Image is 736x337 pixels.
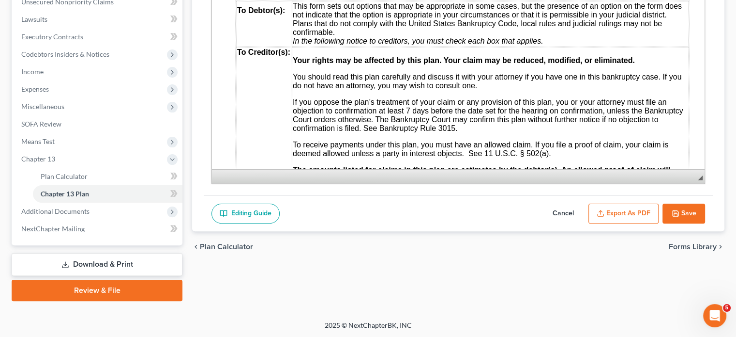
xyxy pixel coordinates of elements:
button: Cancel [542,204,585,224]
span: Forms Library [669,243,717,251]
span: Plan Calculator [41,172,88,180]
a: Chapter 13 Plan [33,185,182,203]
span: Miscellaneous [21,102,64,111]
span: Codebtors Insiders & Notices [21,50,109,58]
button: Export as PDF [588,204,659,224]
span: Means Test [21,137,55,145]
a: Plan Calculator [33,168,182,185]
a: Lawsuits [14,11,182,28]
span: SOFA Review [21,120,61,128]
span: Executory Contracts [21,32,83,41]
span: Lawsuits [21,15,47,23]
a: Review & File [12,280,182,301]
span: Plan Calculator [200,243,253,251]
i: chevron_left [192,243,200,251]
a: Executory Contracts [14,28,182,46]
a: SOFA Review [14,115,182,133]
span: Additional Documents [21,207,90,215]
a: NextChapter Mailing [14,220,182,238]
span: 5 [723,304,731,312]
span: Expenses [21,85,49,93]
iframe: Intercom live chat [703,304,726,327]
button: Save [662,204,705,224]
a: Download & Print [12,253,182,276]
span: Chapter 13 [21,155,55,163]
span: Income [21,67,44,76]
span: NextChapter Mailing [21,225,85,233]
span: Chapter 13 Plan [41,190,89,198]
a: Editing Guide [211,204,280,224]
span: The amounts listed for claims in this plan are estimates by the debtor(s). An allowed proof of cl... [81,215,458,232]
button: chevron_left Plan Calculator [192,243,253,251]
span: Resize [698,176,703,180]
button: Forms Library chevron_right [669,243,724,251]
i: chevron_right [717,243,724,251]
